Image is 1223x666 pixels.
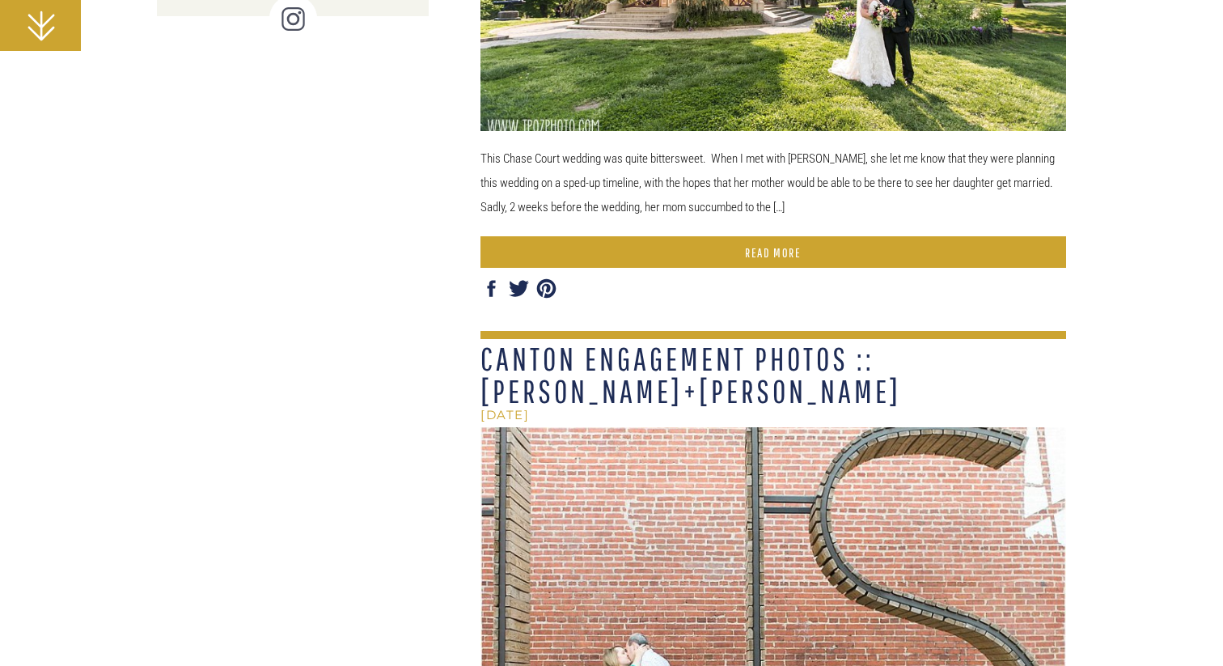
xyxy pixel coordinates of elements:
[480,236,1066,268] a: Chase Court Wedding :: Lauren+Kuda
[745,245,801,260] font: READ MORE
[480,408,764,422] h2: [DATE]
[480,340,902,409] a: Canton Engagement Photos :: [PERSON_NAME]+[PERSON_NAME]
[480,246,1066,259] a: READ MORE
[480,146,1066,219] p: This Chase Court wedding was quite bittersweet. When I met with [PERSON_NAME], she let me know th...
